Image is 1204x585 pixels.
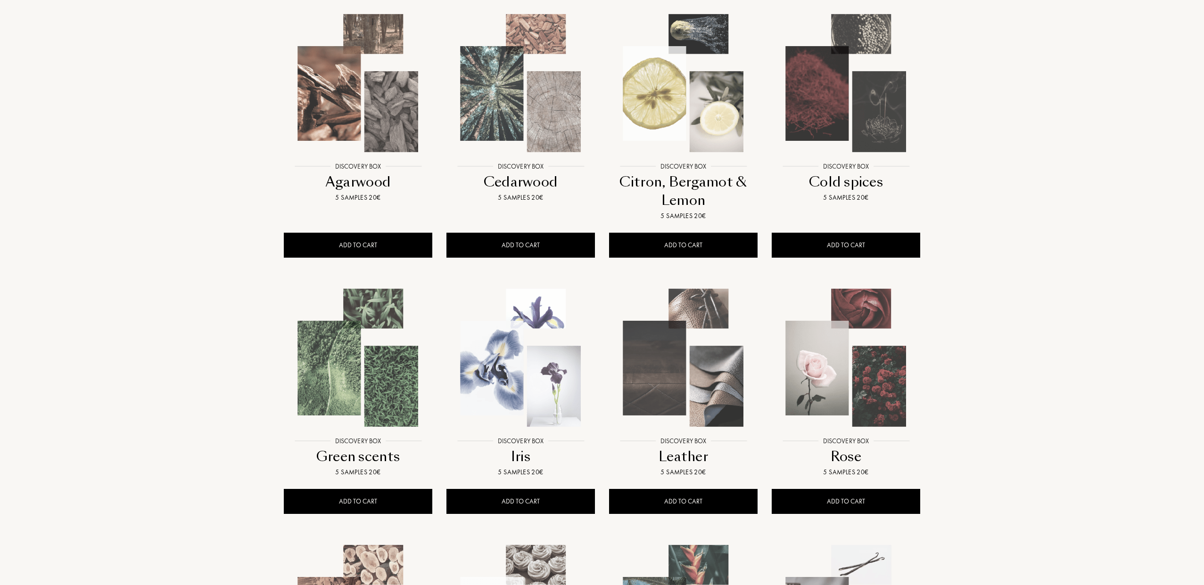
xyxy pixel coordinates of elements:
[609,489,758,514] div: ADD TO CART
[613,211,754,221] div: 5 samples 20€
[610,10,757,156] img: Citron, Bergamot & Lemon
[775,193,916,203] div: 5 samples 20€
[450,193,591,203] div: 5 samples 20€
[288,467,429,477] div: 5 samples 20€
[450,467,591,477] div: 5 samples 20€
[610,284,757,431] img: Leather
[285,10,431,156] img: Agarwood
[284,489,432,514] div: ADD TO CART
[446,489,595,514] div: ADD TO CART
[775,467,916,477] div: 5 samples 20€
[447,284,594,431] img: Iris
[773,10,919,156] img: Cold spices
[446,233,595,258] div: ADD TO CART
[447,10,594,156] img: Cedarwood
[285,284,431,431] img: Green scents
[773,284,919,431] img: Rose
[613,173,754,210] div: Citron, Bergamot & Lemon
[284,233,432,258] div: ADD TO CART
[609,233,758,258] div: ADD TO CART
[772,233,920,258] div: ADD TO CART
[772,489,920,514] div: ADD TO CART
[613,467,754,477] div: 5 samples 20€
[288,193,429,203] div: 5 samples 20€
